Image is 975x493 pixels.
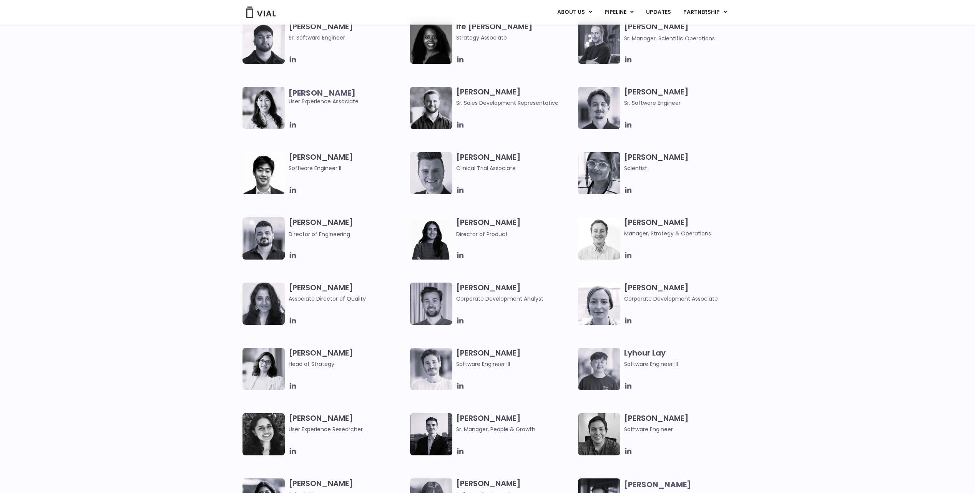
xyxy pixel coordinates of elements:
[289,348,407,368] h3: [PERSON_NAME]
[598,6,639,19] a: PIPELINEMenu Toggle
[456,87,574,107] h3: [PERSON_NAME]
[578,152,620,194] img: Headshot of smiling woman named Anjali
[410,413,452,455] img: Smiling man named Owen
[624,425,742,433] span: Software Engineer
[624,217,742,238] h3: [PERSON_NAME]
[456,152,574,172] h3: [PERSON_NAME]
[243,413,285,455] img: Mehtab Bhinder
[243,22,285,64] img: Headshot of smiling of man named Gurman
[456,413,574,433] h3: [PERSON_NAME]
[289,230,350,238] span: Director of Engineering
[578,217,620,260] img: Kyle Mayfield
[624,479,691,490] b: [PERSON_NAME]
[456,348,574,368] h3: [PERSON_NAME]
[289,217,407,238] h3: [PERSON_NAME]
[289,33,407,42] span: Sr. Software Engineer
[456,33,574,42] span: Strategy Associate
[624,22,742,43] h3: [PERSON_NAME]
[578,348,620,390] img: Ly
[289,413,407,433] h3: [PERSON_NAME]
[624,152,742,172] h3: [PERSON_NAME]
[456,99,574,107] span: Sr. Sales Development Representative
[624,35,715,42] span: Sr. Manager, Scientific Operations
[289,152,407,172] h3: [PERSON_NAME]
[640,6,677,19] a: UPDATES
[624,283,742,303] h3: [PERSON_NAME]
[624,229,742,238] span: Manager, Strategy & Operations
[410,22,452,64] img: Ife Desamours
[289,425,407,433] span: User Experience Researcher
[624,294,742,303] span: Corporate Development Associate
[243,152,285,194] img: Jason Zhang
[551,6,598,19] a: ABOUT USMenu Toggle
[243,283,285,325] img: Headshot of smiling woman named Bhavika
[624,413,742,433] h3: [PERSON_NAME]
[677,6,733,19] a: PARTNERSHIPMenu Toggle
[410,217,452,260] img: Smiling woman named Ira
[578,283,620,325] img: Headshot of smiling woman named Beatrice
[289,283,407,303] h3: [PERSON_NAME]
[456,360,574,368] span: Software Engineer III
[289,89,407,106] span: User Experience Associate
[243,217,285,260] img: Igor
[410,152,452,194] img: Headshot of smiling man named Collin
[289,294,407,303] span: Associate Director of Quality
[289,360,407,368] span: Head of Strategy
[456,283,574,303] h3: [PERSON_NAME]
[289,88,355,98] b: [PERSON_NAME]
[289,22,407,42] h3: [PERSON_NAME]
[410,87,452,129] img: Image of smiling man named Hugo
[456,22,574,42] h3: Ife [PERSON_NAME]
[456,217,574,238] h3: [PERSON_NAME]
[624,164,742,172] span: Scientist
[624,87,742,107] h3: [PERSON_NAME]
[456,294,574,303] span: Corporate Development Analyst
[624,348,742,368] h3: Lyhour Lay
[578,413,620,455] img: A black and white photo of a man smiling, holding a vial.
[578,87,620,129] img: Fran
[456,230,508,238] span: Director of Product
[578,22,620,64] img: Headshot of smiling man named Jared
[456,164,574,172] span: Clinical Trial Associate
[410,348,452,390] img: Headshot of smiling man named Fran
[410,283,452,325] img: Image of smiling man named Thomas
[246,7,276,18] img: Vial Logo
[624,360,742,368] span: Software Engineer III
[243,348,285,390] img: Image of smiling woman named Pree
[456,425,574,433] span: Sr. Manager, People & Growth
[624,99,742,107] span: Sr. Software Engineer
[289,164,407,172] span: Software Engineer II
